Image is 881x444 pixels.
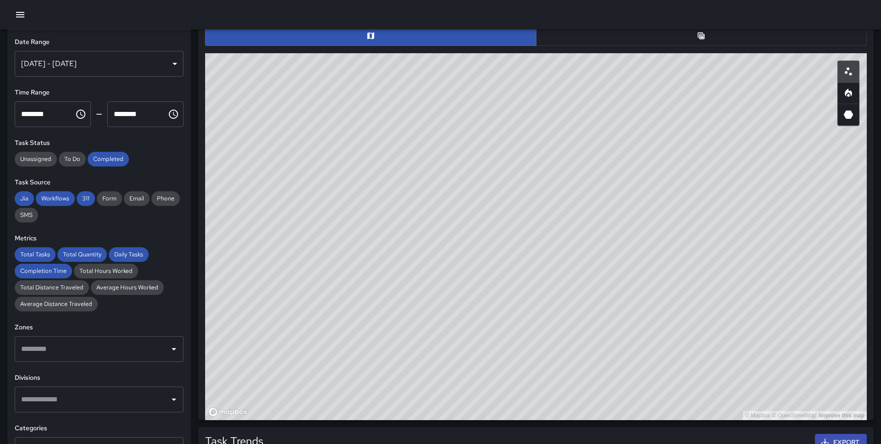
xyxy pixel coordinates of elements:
div: 311 [77,191,95,206]
h6: Categories [15,423,184,433]
span: 311 [77,194,95,202]
div: Total Quantity [57,247,107,262]
h6: Task Source [15,178,184,188]
span: Daily Tasks [109,250,149,258]
span: Total Distance Traveled [15,283,89,291]
span: Form [97,194,122,202]
div: Average Distance Traveled [15,297,98,311]
button: Table [536,26,867,46]
div: Workflows [36,191,75,206]
div: Completed [88,152,129,166]
button: Choose time, selected time is 12:00 AM [72,105,90,123]
span: Unassigned [15,155,57,163]
span: Total Tasks [15,250,56,258]
h6: Time Range [15,88,184,98]
span: Total Quantity [57,250,107,258]
h6: Task Status [15,138,184,148]
svg: 3D Heatmap [843,109,854,120]
div: Phone [151,191,180,206]
span: Completion Time [15,267,72,275]
svg: Table [697,31,706,40]
button: Map [205,26,536,46]
div: Daily Tasks [109,247,149,262]
div: Completion Time [15,264,72,278]
h6: Date Range [15,37,184,47]
span: To Do [59,155,86,163]
button: Choose time, selected time is 11:59 PM [164,105,183,123]
span: Jia [15,194,34,202]
div: Form [97,191,122,206]
div: Jia [15,191,34,206]
svg: Map [366,31,375,40]
button: Open [167,393,180,406]
div: SMS [15,208,38,222]
svg: Scatterplot [843,66,854,77]
h6: Zones [15,322,184,333]
span: Completed [88,155,129,163]
h6: Metrics [15,233,184,244]
div: Total Hours Worked [74,264,138,278]
div: To Do [59,152,86,166]
div: Total Distance Traveled [15,280,89,295]
div: Average Hours Worked [91,280,164,295]
button: Open [167,343,180,355]
button: 3D Heatmap [837,104,859,126]
span: Phone [151,194,180,202]
span: Total Hours Worked [74,267,138,275]
span: Average Hours Worked [91,283,164,291]
div: Unassigned [15,152,57,166]
h6: Divisions [15,373,184,383]
button: Scatterplot [837,61,859,83]
span: Average Distance Traveled [15,300,98,308]
button: Heatmap [837,82,859,104]
span: Email [124,194,150,202]
span: Workflows [36,194,75,202]
div: Email [124,191,150,206]
span: SMS [15,211,38,219]
svg: Heatmap [843,88,854,99]
div: Total Tasks [15,247,56,262]
div: [DATE] - [DATE] [15,51,184,77]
